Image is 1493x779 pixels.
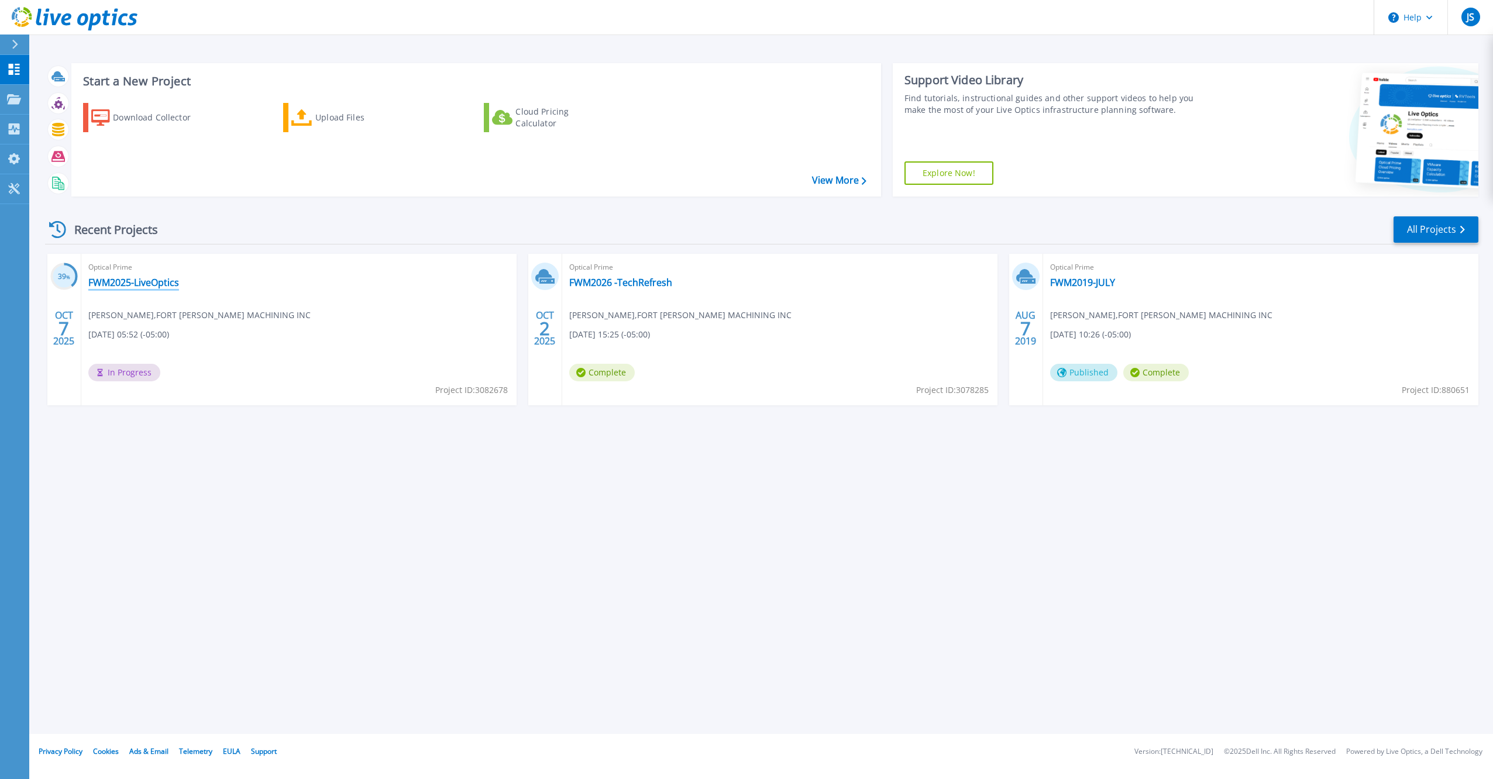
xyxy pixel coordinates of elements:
a: Download Collector [83,103,214,132]
span: 7 [59,323,69,333]
span: Published [1050,364,1117,381]
a: Explore Now! [904,161,993,185]
div: Recent Projects [45,215,174,244]
span: [PERSON_NAME] , FORT [PERSON_NAME] MACHINING INC [88,309,311,322]
span: [PERSON_NAME] , FORT [PERSON_NAME] MACHINING INC [569,309,792,322]
span: Complete [569,364,635,381]
span: JS [1467,12,1474,22]
div: AUG 2019 [1014,307,1037,350]
span: [PERSON_NAME] , FORT [PERSON_NAME] MACHINING INC [1050,309,1272,322]
a: View More [812,175,866,186]
span: Optical Prime [88,261,510,274]
span: Project ID: 3082678 [435,384,508,397]
a: EULA [223,746,240,756]
span: [DATE] 05:52 (-05:00) [88,328,169,341]
span: Project ID: 880651 [1402,384,1470,397]
span: Complete [1123,364,1189,381]
div: OCT 2025 [53,307,75,350]
span: % [66,274,70,280]
span: [DATE] 10:26 (-05:00) [1050,328,1131,341]
a: FWM2026 -TechRefresh [569,277,672,288]
a: All Projects [1394,216,1478,243]
a: Upload Files [283,103,414,132]
a: FWM2025-LiveOptics [88,277,179,288]
div: Upload Files [315,106,409,129]
span: 2 [539,323,550,333]
a: Cookies [93,746,119,756]
span: Optical Prime [1050,261,1471,274]
li: © 2025 Dell Inc. All Rights Reserved [1224,748,1336,756]
h3: Start a New Project [83,75,866,88]
div: Cloud Pricing Calculator [515,106,609,129]
span: 7 [1020,323,1031,333]
div: Support Video Library [904,73,1207,88]
li: Version: [TECHNICAL_ID] [1134,748,1213,756]
span: Project ID: 3078285 [916,384,989,397]
div: Download Collector [113,106,207,129]
li: Powered by Live Optics, a Dell Technology [1346,748,1482,756]
div: OCT 2025 [534,307,556,350]
a: Privacy Policy [39,746,82,756]
h3: 39 [50,270,78,284]
a: FWM2019-JULY [1050,277,1115,288]
span: Optical Prime [569,261,990,274]
a: Ads & Email [129,746,168,756]
span: In Progress [88,364,160,381]
span: [DATE] 15:25 (-05:00) [569,328,650,341]
a: Cloud Pricing Calculator [484,103,614,132]
div: Find tutorials, instructional guides and other support videos to help you make the most of your L... [904,92,1207,116]
a: Support [251,746,277,756]
a: Telemetry [179,746,212,756]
